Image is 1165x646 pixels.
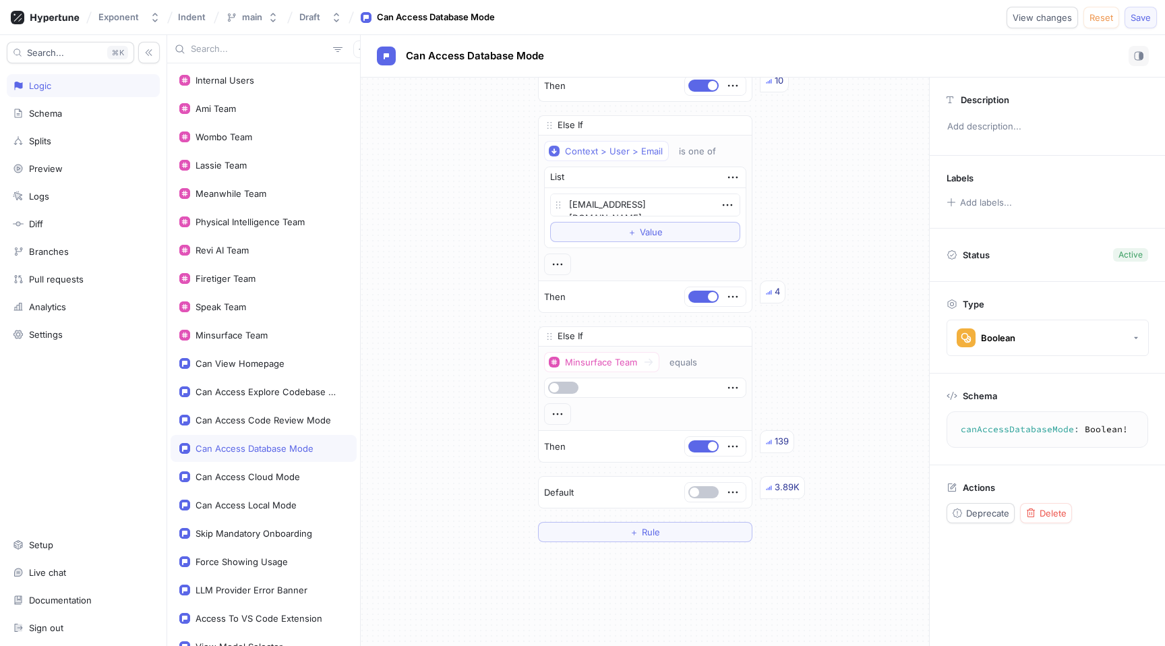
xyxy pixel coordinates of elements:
[942,194,1016,211] button: Add labels...
[29,163,63,174] div: Preview
[963,482,995,493] p: Actions
[565,357,637,368] div: Minsurface Team
[406,51,544,61] span: Can Access Database Mode
[294,6,347,28] button: Draft
[558,330,583,343] p: Else If
[196,471,300,482] div: Can Access Cloud Mode
[775,481,800,494] div: 3.89K
[640,228,663,236] span: Value
[29,595,92,606] div: Documentation
[29,136,51,146] div: Splits
[196,273,256,284] div: Firetiger Team
[947,320,1149,356] button: Boolean
[196,528,312,539] div: Skip Mandatory Onboarding
[550,194,740,216] textarea: [EMAIL_ADDRESS][DOMAIN_NAME]
[242,11,262,23] div: main
[1020,503,1072,523] button: Delete
[1089,13,1113,22] span: Reset
[196,358,285,369] div: Can View Homepage
[196,386,342,397] div: Can Access Explore Codebase Mode
[544,80,566,93] p: Then
[673,141,736,161] button: is one of
[220,6,284,28] button: main
[1007,7,1078,28] button: View changes
[196,188,266,199] div: Meanwhile Team
[29,329,63,340] div: Settings
[299,11,320,23] div: Draft
[196,443,313,454] div: Can Access Database Mode
[196,160,247,171] div: Lassie Team
[966,509,1009,517] span: Deprecate
[29,274,84,285] div: Pull requests
[963,390,997,401] p: Schema
[196,301,246,312] div: Speak Team
[1040,509,1067,517] span: Delete
[191,42,328,56] input: Search...
[98,11,139,23] div: Exponent
[961,94,1009,105] p: Description
[558,119,583,132] p: Else If
[27,49,64,57] span: Search...
[544,486,574,500] p: Default
[775,74,783,88] div: 10
[29,191,49,202] div: Logs
[947,173,974,183] p: Labels
[963,299,984,310] p: Type
[196,556,288,567] div: Force Showing Usage
[565,146,663,157] div: Context > User > Email
[630,528,638,536] span: ＋
[679,146,716,157] div: is one of
[196,613,322,624] div: Access To VS Code Extension
[196,245,249,256] div: Revi AI Team
[550,222,740,242] button: ＋Value
[196,500,297,510] div: Can Access Local Mode
[775,435,789,448] div: 139
[29,246,69,257] div: Branches
[29,567,66,578] div: Live chat
[196,131,252,142] div: Wombo Team
[981,332,1015,344] div: Boolean
[29,80,51,91] div: Logic
[1118,249,1143,261] div: Active
[196,585,307,595] div: LLM Provider Error Banner
[1013,13,1072,22] span: View changes
[107,46,128,59] div: K
[178,12,206,22] span: Indent
[538,522,752,542] button: ＋Rule
[947,503,1015,523] button: Deprecate
[29,108,62,119] div: Schema
[7,589,160,612] a: Documentation
[377,11,495,24] div: Can Access Database Mode
[941,115,1154,138] p: Add description...
[544,291,566,304] p: Then
[1125,7,1157,28] button: Save
[196,330,268,341] div: Minsurface Team
[29,622,63,633] div: Sign out
[953,417,1142,442] textarea: canAccessDatabaseMode: Boolean!
[544,440,566,454] p: Then
[29,539,53,550] div: Setup
[196,103,236,114] div: Ami Team
[775,285,780,299] div: 4
[196,415,331,425] div: Can Access Code Review Mode
[196,75,254,86] div: Internal Users
[544,141,669,161] button: Context > User > Email
[544,352,659,372] button: Minsurface Team
[663,352,717,372] button: equals
[963,245,990,264] p: Status
[1131,13,1151,22] span: Save
[196,216,305,227] div: Physical Intelligence Team
[628,228,636,236] span: ＋
[29,218,43,229] div: Diff
[550,171,564,184] div: List
[93,6,166,28] button: Exponent
[1083,7,1119,28] button: Reset
[29,301,66,312] div: Analytics
[669,357,697,368] div: equals
[642,528,660,536] span: Rule
[7,42,134,63] button: Search...K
